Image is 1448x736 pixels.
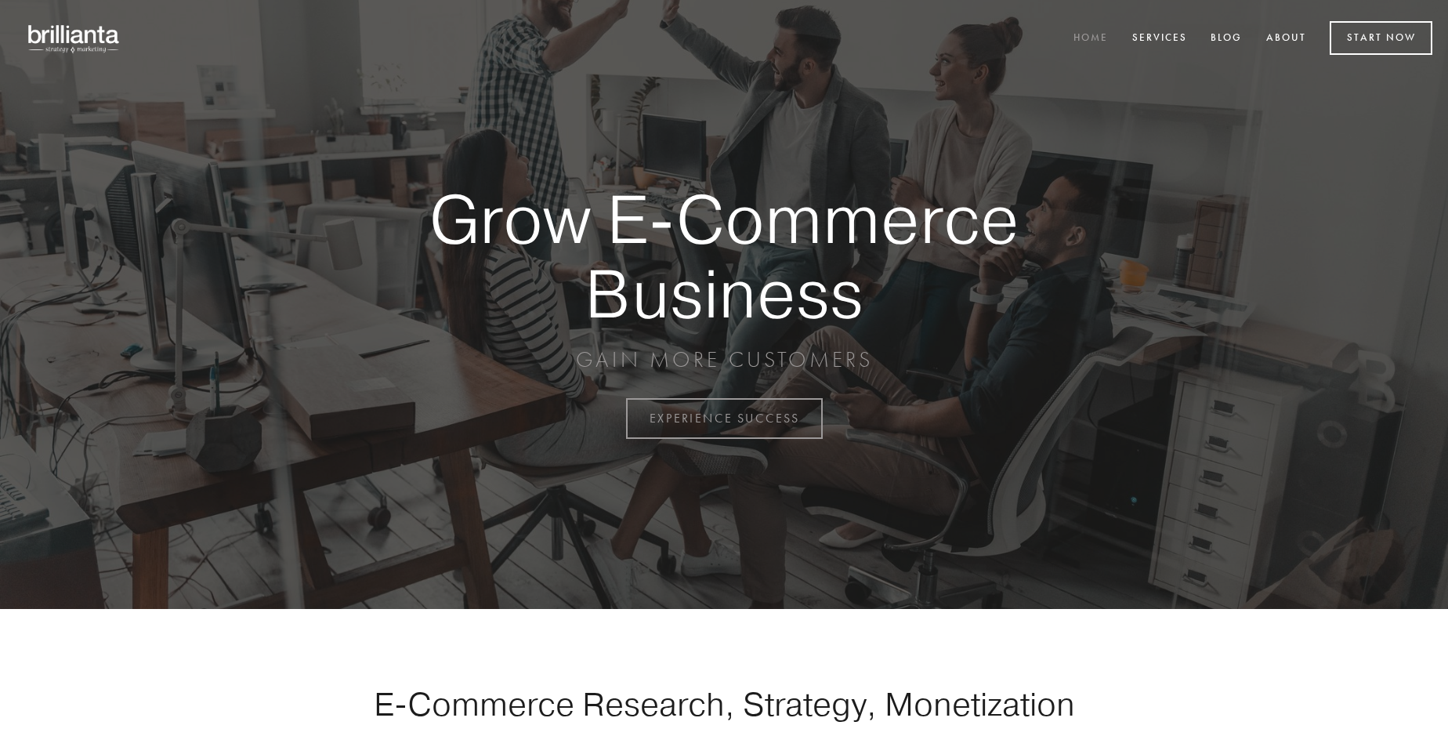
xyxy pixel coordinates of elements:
a: Home [1063,26,1118,52]
a: Services [1122,26,1197,52]
h1: E-Commerce Research, Strategy, Monetization [324,684,1124,723]
img: brillianta - research, strategy, marketing [16,16,133,61]
a: Blog [1200,26,1252,52]
a: Start Now [1330,21,1432,55]
strong: Grow E-Commerce Business [375,182,1073,330]
a: About [1256,26,1316,52]
a: EXPERIENCE SUCCESS [626,398,823,439]
p: GAIN MORE CUSTOMERS [375,346,1073,374]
